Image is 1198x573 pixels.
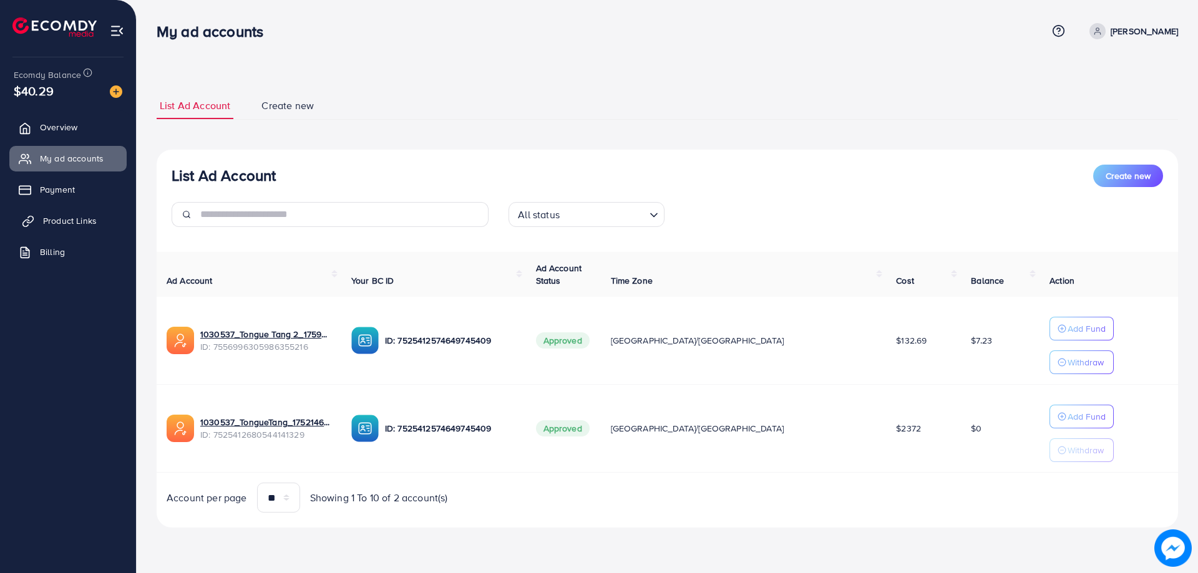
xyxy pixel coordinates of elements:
[167,327,194,354] img: ic-ads-acc.e4c84228.svg
[9,208,127,233] a: Product Links
[896,422,921,435] span: $2372
[351,274,394,287] span: Your BC ID
[971,334,992,347] span: $7.23
[110,85,122,98] img: image
[110,24,124,38] img: menu
[385,421,516,436] p: ID: 7525412574649745409
[536,420,590,436] span: Approved
[1068,443,1104,458] p: Withdraw
[167,491,247,505] span: Account per page
[1049,350,1114,374] button: Withdraw
[172,166,276,185] h3: List Ad Account
[536,262,582,287] span: Ad Account Status
[310,491,448,505] span: Showing 1 To 10 of 2 account(s)
[1084,23,1178,39] a: [PERSON_NAME]
[157,22,273,41] h3: My ad accounts
[563,203,645,224] input: Search for option
[1068,355,1104,370] p: Withdraw
[200,328,331,340] a: 1030537_Tongue Tang 2_1759500341834
[1049,438,1114,462] button: Withdraw
[14,82,54,100] span: $40.29
[40,152,104,165] span: My ad accounts
[40,121,77,133] span: Overview
[1049,274,1074,287] span: Action
[1049,405,1114,428] button: Add Fund
[167,274,213,287] span: Ad Account
[9,239,127,264] a: Billing
[611,422,784,435] span: [GEOGRAPHIC_DATA]/[GEOGRAPHIC_DATA]
[261,99,314,113] span: Create new
[896,334,927,347] span: $132.69
[1068,409,1106,424] p: Add Fund
[200,340,331,353] span: ID: 7556996305986355216
[1093,165,1163,187] button: Create new
[971,274,1004,287] span: Balance
[200,328,331,354] div: <span class='underline'>1030537_Tongue Tang 2_1759500341834</span></br>7556996305986355216
[160,99,230,113] span: List Ad Account
[40,246,65,258] span: Billing
[385,333,516,348] p: ID: 7525412574649745409
[40,183,75,196] span: Payment
[1068,321,1106,336] p: Add Fund
[12,17,97,37] img: logo
[9,146,127,171] a: My ad accounts
[1154,529,1192,567] img: image
[167,415,194,442] img: ic-ads-acc.e4c84228.svg
[1049,317,1114,340] button: Add Fund
[536,332,590,349] span: Approved
[1111,24,1178,39] p: [PERSON_NAME]
[971,422,981,435] span: $0
[896,274,914,287] span: Cost
[611,334,784,347] span: [GEOGRAPHIC_DATA]/[GEOGRAPHIC_DATA]
[351,327,379,354] img: ic-ba-acc.ded83a64.svg
[14,69,81,81] span: Ecomdy Balance
[200,416,331,428] a: 1030537_TongueTang_1752146687547
[1106,170,1151,182] span: Create new
[515,206,562,224] span: All status
[509,202,665,227] div: Search for option
[611,274,653,287] span: Time Zone
[43,214,97,227] span: Product Links
[200,428,331,441] span: ID: 7525412680544141329
[200,416,331,441] div: <span class='underline'>1030537_TongueTang_1752146687547</span></br>7525412680544141329
[351,415,379,442] img: ic-ba-acc.ded83a64.svg
[9,177,127,202] a: Payment
[9,115,127,140] a: Overview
